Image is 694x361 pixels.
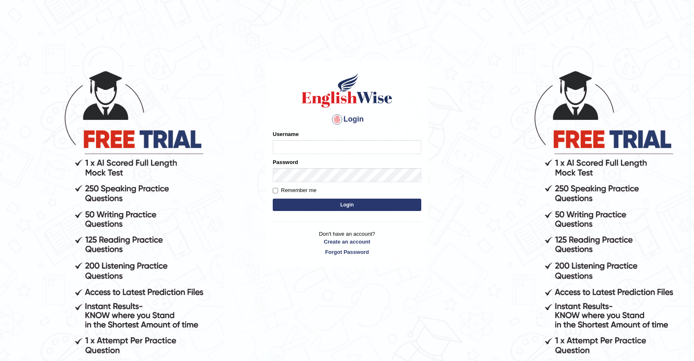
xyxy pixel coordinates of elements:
p: Don't have an account? [273,230,421,256]
label: Username [273,130,299,138]
img: Logo of English Wise sign in for intelligent practice with AI [300,72,394,109]
h4: Login [273,113,421,126]
button: Login [273,199,421,211]
a: Forgot Password [273,248,421,256]
label: Password [273,158,298,166]
input: Remember me [273,188,278,193]
label: Remember me [273,186,316,195]
a: Create an account [273,238,421,246]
